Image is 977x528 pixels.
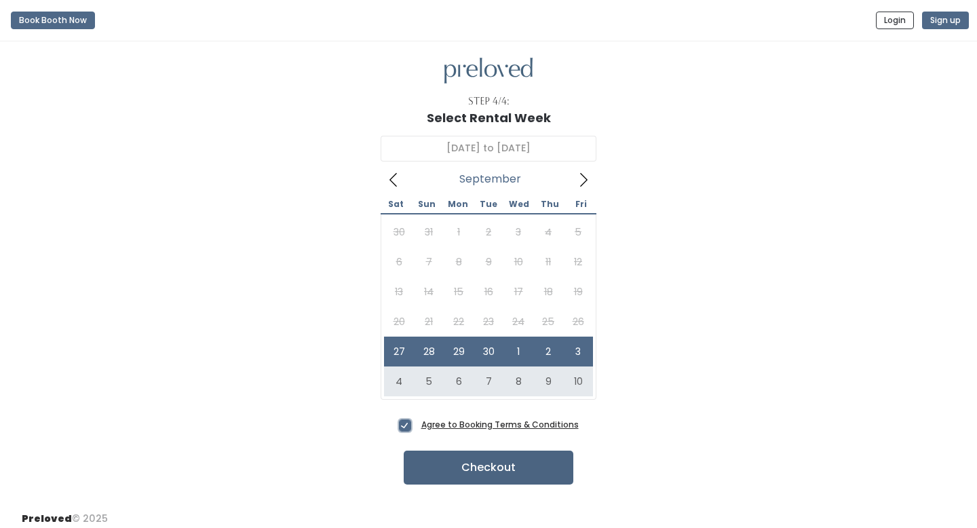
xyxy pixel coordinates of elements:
[504,200,535,208] span: Wed
[474,337,503,366] span: September 30, 2025
[421,419,579,430] a: Agree to Booking Terms & Conditions
[468,94,510,109] div: Step 4/4:
[459,176,521,182] span: September
[384,366,414,396] span: October 4, 2025
[427,111,551,125] h1: Select Rental Week
[381,136,596,162] input: Select week
[11,5,95,35] a: Book Booth Now
[404,451,573,485] button: Checkout
[22,501,108,526] div: © 2025
[444,337,474,366] span: September 29, 2025
[503,337,533,366] span: October 1, 2025
[566,200,596,208] span: Fri
[414,337,444,366] span: September 28, 2025
[22,512,72,525] span: Preloved
[563,366,593,396] span: October 10, 2025
[444,58,533,84] img: preloved logo
[414,366,444,396] span: October 5, 2025
[11,12,95,29] button: Book Booth Now
[473,200,503,208] span: Tue
[384,337,414,366] span: September 27, 2025
[563,337,593,366] span: October 3, 2025
[411,200,442,208] span: Sun
[381,200,411,208] span: Sat
[533,366,563,396] span: October 9, 2025
[876,12,914,29] button: Login
[444,366,474,396] span: October 6, 2025
[474,366,503,396] span: October 7, 2025
[922,12,969,29] button: Sign up
[503,366,533,396] span: October 8, 2025
[535,200,565,208] span: Thu
[442,200,473,208] span: Mon
[533,337,563,366] span: October 2, 2025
